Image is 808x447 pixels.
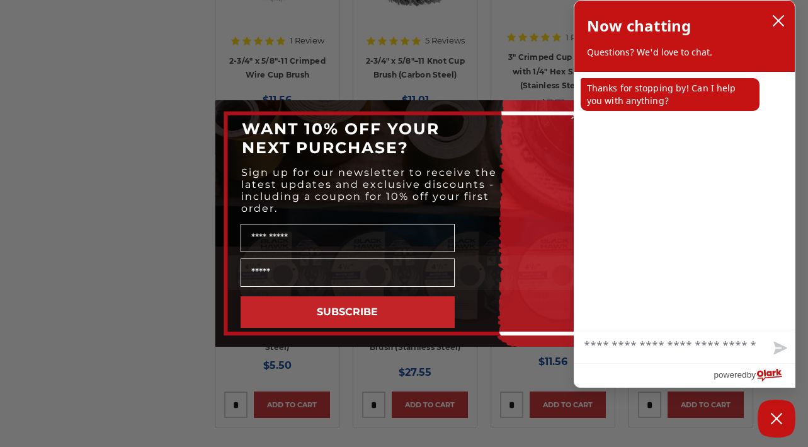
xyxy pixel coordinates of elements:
p: Questions? We'd love to chat. [587,46,782,59]
p: Thanks for stopping by! Can I help you with anything? [581,78,760,111]
button: Close dialog [568,110,581,122]
span: Sign up for our newsletter to receive the latest updates and exclusive discounts - including a co... [241,166,497,214]
button: Send message [763,334,795,363]
button: close chatbox [768,11,788,30]
button: Close Chatbox [758,400,795,438]
a: Powered by Olark [714,364,795,387]
input: Email [241,258,455,287]
button: SUBSCRIBE [241,296,455,328]
span: WANT 10% OFF YOUR NEXT PURCHASE? [242,119,440,157]
span: powered [714,367,746,383]
span: by [747,367,756,383]
div: chat [574,72,795,330]
h2: Now chatting [587,13,691,38]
